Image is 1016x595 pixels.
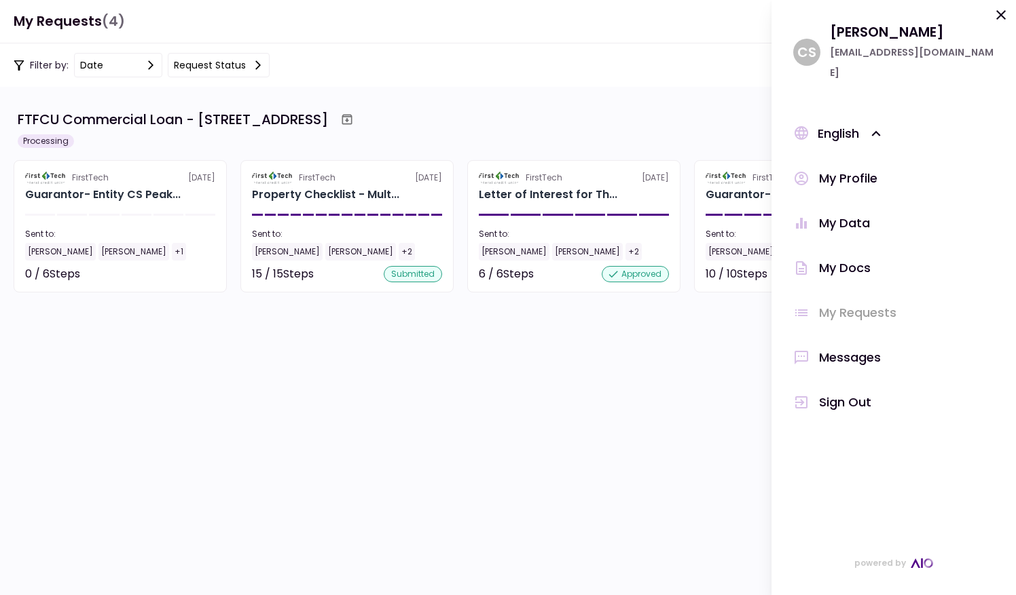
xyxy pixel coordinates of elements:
[299,172,335,184] div: FirstTech
[602,266,669,282] div: approved
[98,243,169,261] div: [PERSON_NAME]
[552,243,623,261] div: [PERSON_NAME]
[252,243,323,261] div: [PERSON_NAME]
[14,7,125,35] h1: My Requests
[252,187,399,203] div: Property Checklist - Multi-Family 6110 N US Hwy 89
[399,243,415,261] div: +2
[25,187,181,203] div: Guarantor- Entity CS Peaks LLC
[479,228,669,240] div: Sent to:
[526,172,562,184] div: FirstTech
[830,22,994,42] div: [PERSON_NAME]
[252,228,442,240] div: Sent to:
[854,553,906,573] span: powered by
[479,243,549,261] div: [PERSON_NAME]
[172,243,186,261] div: +1
[818,123,885,144] div: English
[993,7,1009,28] button: Ok, close
[706,172,747,184] img: Partner logo
[911,558,933,568] img: AIO Logo
[14,53,270,77] div: Filter by:
[479,266,534,282] div: 6 / 6 Steps
[752,172,789,184] div: FirstTech
[18,134,74,148] div: Processing
[252,266,314,282] div: 15 / 15 Steps
[80,58,103,73] div: date
[819,168,877,189] div: My Profile
[706,243,776,261] div: [PERSON_NAME]
[706,172,896,184] div: [DATE]
[819,258,871,278] div: My Docs
[25,172,67,184] img: Partner logo
[252,172,442,184] div: [DATE]
[793,39,820,66] div: C S
[706,187,854,203] div: Guarantor- Individual Cristina Sosa
[819,347,881,368] div: Messages
[819,303,896,323] div: My Requests
[168,53,270,77] button: Request status
[25,243,96,261] div: [PERSON_NAME]
[25,228,215,240] div: Sent to:
[830,42,994,83] div: [EMAIL_ADDRESS][DOMAIN_NAME]
[479,187,617,203] div: Letter of Interest for The Peaks MHP LLC 6110 N US Hwy 89 Flagstaff AZ
[18,109,328,130] div: FTFCU Commercial Loan - [STREET_ADDRESS]
[706,266,767,282] div: 10 / 10 Steps
[819,213,870,233] div: My Data
[25,172,215,184] div: [DATE]
[625,243,642,261] div: +2
[706,228,896,240] div: Sent to:
[479,172,669,184] div: [DATE]
[25,266,80,282] div: 0 / 6 Steps
[325,243,396,261] div: [PERSON_NAME]
[819,392,871,412] div: Sign Out
[74,53,162,77] button: date
[479,172,520,184] img: Partner logo
[335,107,359,132] button: Archive workflow
[154,266,215,282] div: Not started
[252,172,293,184] img: Partner logo
[384,266,442,282] div: submitted
[72,172,109,184] div: FirstTech
[102,7,125,35] span: (4)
